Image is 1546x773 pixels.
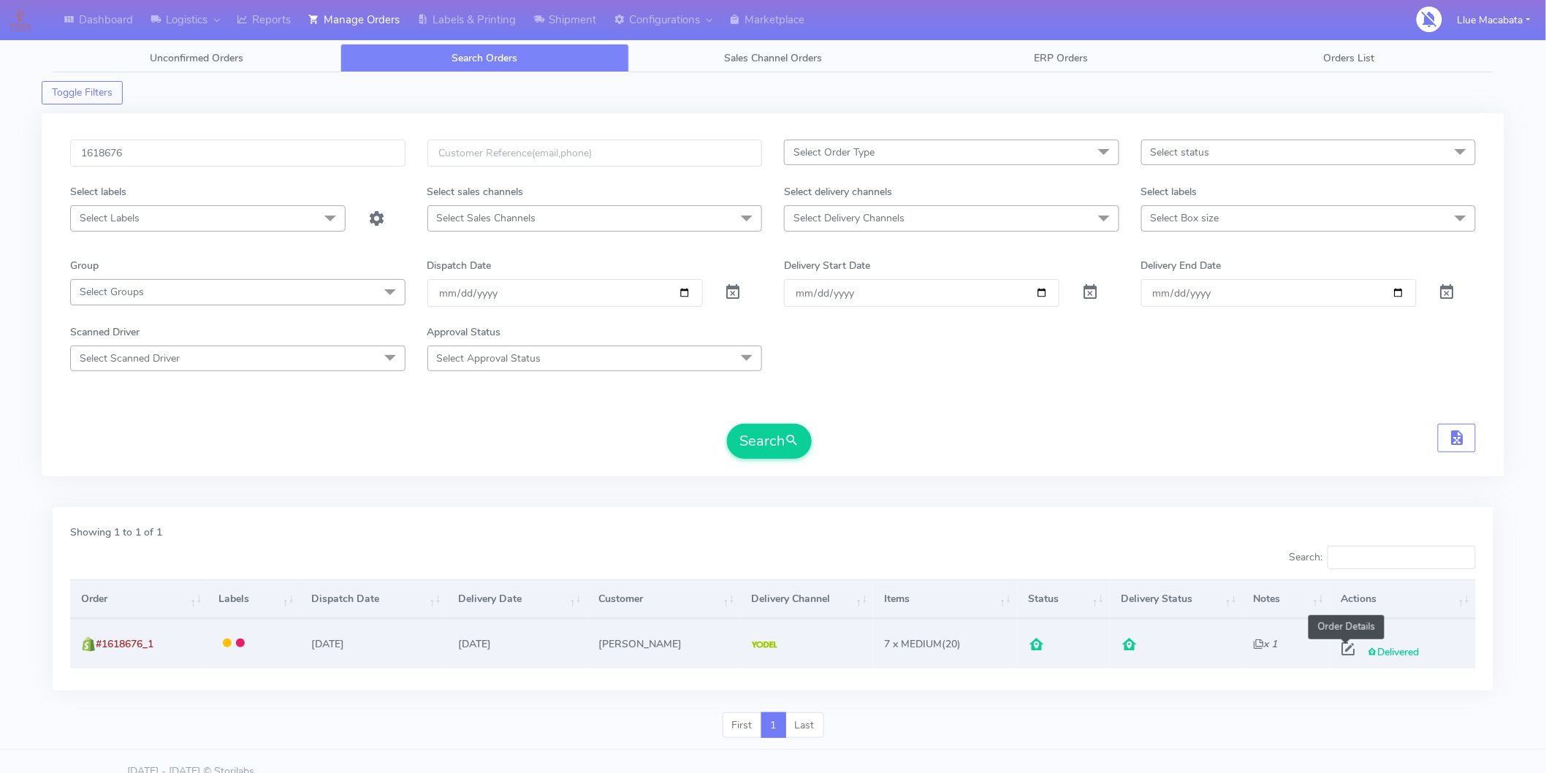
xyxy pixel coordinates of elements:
[447,619,587,668] td: [DATE]
[70,579,207,619] th: Order: activate to sort column ascending
[80,211,140,225] span: Select Labels
[96,637,153,651] span: #1618676_1
[452,51,518,65] span: Search Orders
[1447,5,1542,35] button: Llue Macabata
[793,145,875,159] span: Select Order Type
[885,637,962,651] span: (20)
[724,51,822,65] span: Sales Channel Orders
[70,140,405,167] input: Order Id
[784,184,892,199] label: Select delivery channels
[80,285,144,299] span: Select Groups
[1151,145,1210,159] span: Select status
[1289,546,1476,569] label: Search:
[1141,184,1197,199] label: Select labels
[761,712,786,739] a: 1
[207,579,300,619] th: Labels: activate to sort column ascending
[437,351,541,365] span: Select Approval Status
[752,641,777,649] img: Yodel
[70,184,126,199] label: Select labels
[1330,579,1476,619] th: Actions: activate to sort column ascending
[1254,637,1278,651] i: x 1
[1243,579,1330,619] th: Notes: activate to sort column ascending
[70,258,99,273] label: Group
[1151,211,1219,225] span: Select Box size
[300,579,447,619] th: Dispatch Date: activate to sort column ascending
[1110,579,1243,619] th: Delivery Status: activate to sort column ascending
[427,324,501,340] label: Approval Status
[53,44,1493,72] ul: Tabs
[70,324,140,340] label: Scanned Driver
[80,351,180,365] span: Select Scanned Driver
[447,579,587,619] th: Delivery Date: activate to sort column ascending
[81,637,96,652] img: shopify.png
[1017,579,1110,619] th: Status: activate to sort column ascending
[587,619,741,668] td: [PERSON_NAME]
[1034,51,1088,65] span: ERP Orders
[740,579,873,619] th: Delivery Channel: activate to sort column ascending
[427,140,763,167] input: Customer Reference(email,phone)
[1328,546,1476,569] input: Search:
[727,424,812,459] button: Search
[300,619,447,668] td: [DATE]
[1141,258,1222,273] label: Delivery End Date
[150,51,243,65] span: Unconfirmed Orders
[1367,645,1419,659] span: Delivered
[42,81,123,104] button: Toggle Filters
[427,184,524,199] label: Select sales channels
[437,211,536,225] span: Select Sales Channels
[70,525,162,540] label: Showing 1 to 1 of 1
[1324,51,1375,65] span: Orders List
[873,579,1017,619] th: Items: activate to sort column ascending
[885,637,943,651] span: 7 x MEDIUM
[784,258,870,273] label: Delivery Start Date
[793,211,905,225] span: Select Delivery Channels
[587,579,741,619] th: Customer: activate to sort column ascending
[427,258,492,273] label: Dispatch Date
